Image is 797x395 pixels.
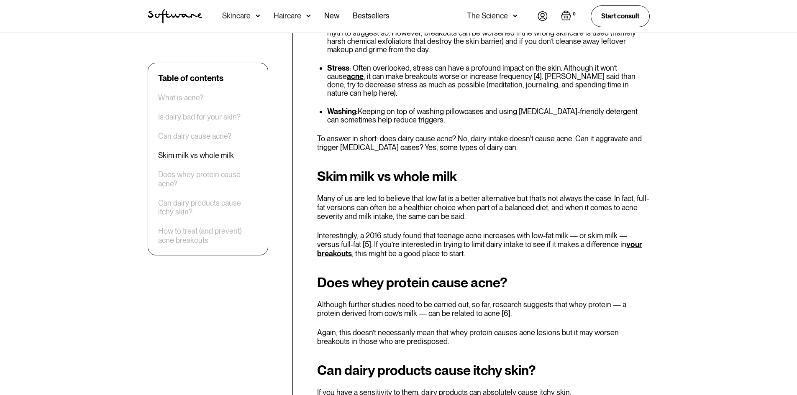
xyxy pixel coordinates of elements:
img: arrow down [256,12,260,20]
a: Skim milk vs whole milk [158,151,234,160]
div: The Science [467,12,508,20]
li: Keeping on top of washing pillowcases and using [MEDICAL_DATA]-friendly detergent can sometimes h... [327,107,650,124]
img: Software Logo [148,9,202,23]
li: : Good hygiene doesn't determine whether a person will have acne or not. It’s a damaging myth to ... [327,20,650,54]
div: 0 [571,10,577,18]
a: Is dairy bad for your skin? [158,112,241,122]
div: Haircare [274,12,301,20]
p: Many of us are led to believe that low fat is a better alternative but that’s not always the case... [317,194,650,221]
a: home [148,9,202,23]
h2: Does whey protein cause acne? [317,275,650,290]
img: arrow down [306,12,311,20]
p: Again, this doesn’t necessarily mean that whey protein causes acne lesions but it may worsen brea... [317,328,650,346]
a: Can dairy cause acne? [158,132,231,141]
a: What is acne? [158,93,203,102]
a: How to treat (and prevent) acne breakouts [158,227,258,245]
strong: Washing: [327,107,358,116]
p: To answer in short: does dairy cause acne? No, dairy intake doesn't cause acne. Can it aggravate ... [317,134,650,152]
h2: Can dairy products cause itchy skin? [317,363,650,378]
a: Open empty cart [561,10,577,22]
img: arrow down [513,12,518,20]
h2: Skim milk vs whole milk [317,169,650,184]
a: acne [347,72,364,81]
p: Although further studies need to be carried out, so far, research suggests that whey protein — a ... [317,300,650,318]
div: Table of contents [158,73,223,83]
li: : Often overlooked, stress can have a profound impact on the skin. Although it won’t cause , it c... [327,64,650,97]
a: Start consult [591,5,650,27]
p: Interestingly, a 2016 study found that teenage acne increases with low-fat milk — or skim milk — ... [317,231,650,258]
a: Can dairy products cause itchy skin? [158,199,258,217]
a: your breakouts [317,240,642,258]
div: Skincare [222,12,251,20]
a: Does whey protein cause acne? [158,170,258,188]
strong: Stress [327,64,349,72]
